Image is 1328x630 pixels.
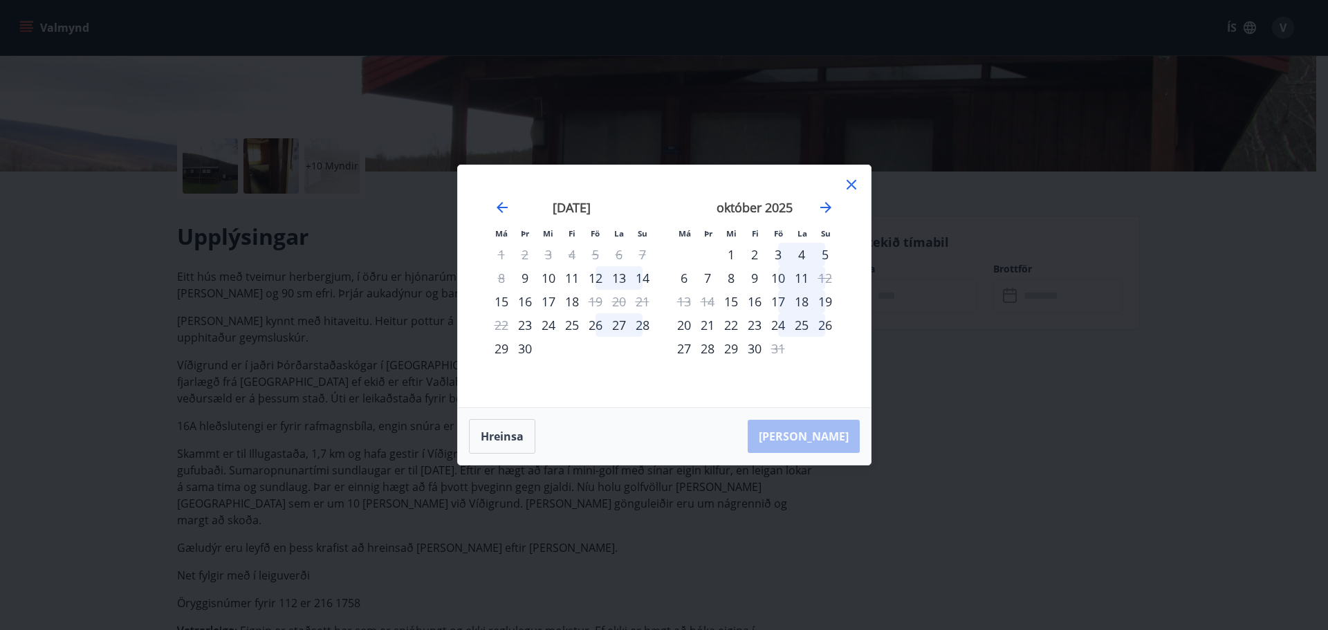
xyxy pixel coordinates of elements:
[537,266,560,290] div: 10
[513,266,537,290] div: Aðeins innritun í boði
[631,313,654,337] div: 28
[584,290,607,313] div: Aðeins útritun í boði
[743,337,766,360] div: 30
[584,313,607,337] td: Choose föstudagur, 26. september 2025 as your check-in date. It’s available.
[631,266,654,290] div: 14
[537,313,560,337] div: 24
[743,243,766,266] td: Choose fimmtudagur, 2. október 2025 as your check-in date. It’s available.
[696,290,719,313] td: Not available. þriðjudagur, 14. október 2025
[813,266,837,290] div: Aðeins útritun í boði
[743,290,766,313] td: Choose fimmtudagur, 16. október 2025 as your check-in date. It’s available.
[513,266,537,290] td: Choose þriðjudagur, 9. september 2025 as your check-in date. It’s available.
[560,266,584,290] div: 11
[672,313,696,337] td: Choose mánudagur, 20. október 2025 as your check-in date. It’s available.
[543,228,553,239] small: Mi
[513,313,537,337] div: Aðeins innritun í boði
[537,243,560,266] td: Not available. miðvikudagur, 3. september 2025
[790,290,813,313] div: 18
[766,313,790,337] td: Choose föstudagur, 24. október 2025 as your check-in date. It’s available.
[766,290,790,313] td: Choose föstudagur, 17. október 2025 as your check-in date. It’s available.
[790,266,813,290] td: Choose laugardagur, 11. október 2025 as your check-in date. It’s available.
[513,243,537,266] td: Not available. þriðjudagur, 2. september 2025
[774,228,783,239] small: Fö
[614,228,624,239] small: La
[696,313,719,337] div: 21
[766,337,790,360] div: Aðeins útritun í boði
[743,337,766,360] td: Choose fimmtudagur, 30. október 2025 as your check-in date. It’s available.
[494,199,510,216] div: Move backward to switch to the previous month.
[537,313,560,337] td: Choose miðvikudagur, 24. september 2025 as your check-in date. It’s available.
[584,313,607,337] div: 26
[766,243,790,266] td: Choose föstudagur, 3. október 2025 as your check-in date. It’s available.
[631,313,654,337] td: Choose sunnudagur, 28. september 2025 as your check-in date. It’s available.
[631,243,654,266] td: Not available. sunnudagur, 7. september 2025
[607,313,631,337] div: 27
[560,313,584,337] td: Choose fimmtudagur, 25. september 2025 as your check-in date. It’s available.
[513,290,537,313] td: Choose þriðjudagur, 16. september 2025 as your check-in date. It’s available.
[490,337,513,360] td: Choose mánudagur, 29. september 2025 as your check-in date. It’s available.
[790,313,813,337] div: 25
[672,337,696,360] div: 27
[591,228,600,239] small: Fö
[719,290,743,313] div: Aðeins innritun í boði
[513,290,537,313] div: 16
[743,313,766,337] td: Choose fimmtudagur, 23. október 2025 as your check-in date. It’s available.
[743,266,766,290] div: 9
[717,199,793,216] strong: október 2025
[513,337,537,360] td: Choose þriðjudagur, 30. september 2025 as your check-in date. It’s available.
[696,337,719,360] div: 28
[490,290,513,313] td: Choose mánudagur, 15. september 2025 as your check-in date. It’s available.
[719,243,743,266] td: Choose miðvikudagur, 1. október 2025 as your check-in date. It’s available.
[560,313,584,337] div: 25
[513,337,537,360] div: 30
[813,243,837,266] div: 5
[813,313,837,337] div: 26
[490,266,513,290] td: Not available. mánudagur, 8. september 2025
[704,228,712,239] small: Þr
[474,182,854,391] div: Calendar
[790,290,813,313] td: Choose laugardagur, 18. október 2025 as your check-in date. It’s available.
[790,266,813,290] div: 11
[790,243,813,266] td: Choose laugardagur, 4. október 2025 as your check-in date. It’s available.
[490,313,513,337] td: Not available. mánudagur, 22. september 2025
[607,313,631,337] td: Choose laugardagur, 27. september 2025 as your check-in date. It’s available.
[719,266,743,290] div: 8
[490,290,513,313] div: 15
[766,266,790,290] div: 10
[490,243,513,266] td: Not available. mánudagur, 1. september 2025
[797,228,807,239] small: La
[696,313,719,337] td: Choose þriðjudagur, 21. október 2025 as your check-in date. It’s available.
[607,266,631,290] div: 13
[569,228,575,239] small: Fi
[607,290,631,313] td: Not available. laugardagur, 20. september 2025
[672,337,696,360] td: Choose mánudagur, 27. október 2025 as your check-in date. It’s available.
[631,290,654,313] td: Not available. sunnudagur, 21. september 2025
[537,290,560,313] td: Choose miðvikudagur, 17. september 2025 as your check-in date. It’s available.
[752,228,759,239] small: Fi
[513,313,537,337] td: Choose þriðjudagur, 23. september 2025 as your check-in date. It’s available.
[743,243,766,266] div: 2
[790,313,813,337] td: Choose laugardagur, 25. október 2025 as your check-in date. It’s available.
[521,228,529,239] small: Þr
[813,266,837,290] td: Not available. sunnudagur, 12. október 2025
[719,266,743,290] td: Choose miðvikudagur, 8. október 2025 as your check-in date. It’s available.
[679,228,691,239] small: Má
[813,290,837,313] td: Choose sunnudagur, 19. október 2025 as your check-in date. It’s available.
[766,243,790,266] div: 3
[490,337,513,360] div: 29
[766,313,790,337] div: 24
[584,266,607,290] div: 12
[672,290,696,313] td: Not available. mánudagur, 13. október 2025
[743,266,766,290] td: Choose fimmtudagur, 9. október 2025 as your check-in date. It’s available.
[696,266,719,290] div: 7
[766,266,790,290] td: Choose föstudagur, 10. október 2025 as your check-in date. It’s available.
[719,337,743,360] td: Choose miðvikudagur, 29. október 2025 as your check-in date. It’s available.
[790,243,813,266] div: 4
[766,337,790,360] td: Not available. föstudagur, 31. október 2025
[560,290,584,313] div: 18
[672,266,696,290] div: 6
[469,419,535,454] button: Hreinsa
[584,290,607,313] td: Not available. föstudagur, 19. september 2025
[696,266,719,290] td: Choose þriðjudagur, 7. október 2025 as your check-in date. It’s available.
[813,290,837,313] div: 19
